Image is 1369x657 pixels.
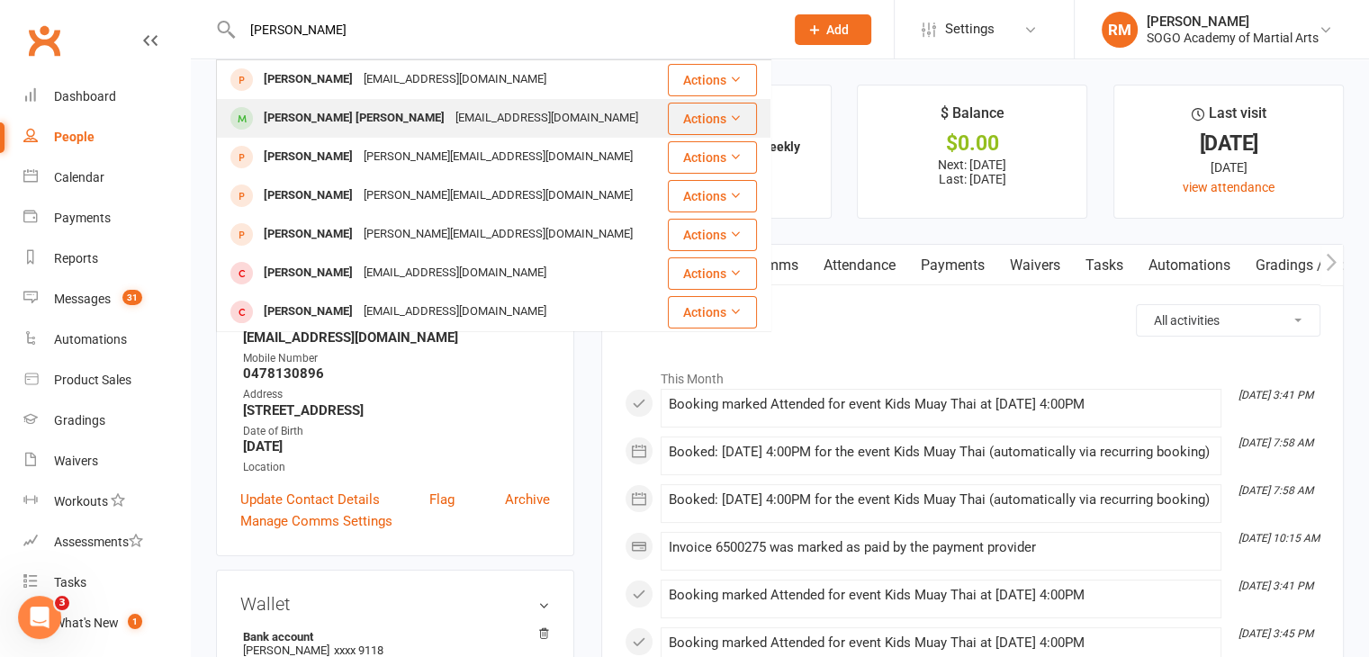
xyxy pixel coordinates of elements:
[1238,484,1313,497] i: [DATE] 7:58 AM
[1073,245,1136,286] a: Tasks
[450,105,644,131] div: [EMAIL_ADDRESS][DOMAIN_NAME]
[1238,580,1313,592] i: [DATE] 3:41 PM
[54,292,111,306] div: Messages
[358,260,552,286] div: [EMAIL_ADDRESS][DOMAIN_NAME]
[826,22,849,37] span: Add
[945,9,995,49] span: Settings
[358,67,552,93] div: [EMAIL_ADDRESS][DOMAIN_NAME]
[237,17,771,42] input: Search...
[240,489,380,510] a: Update Contact Details
[23,238,190,279] a: Reports
[258,67,358,93] div: [PERSON_NAME]
[668,257,757,290] button: Actions
[243,438,550,454] strong: [DATE]
[54,332,127,346] div: Automations
[23,117,190,157] a: People
[1238,436,1313,449] i: [DATE] 7:58 AM
[669,588,1213,603] div: Booking marked Attended for event Kids Muay Thai at [DATE] 4:00PM
[243,329,550,346] strong: [EMAIL_ADDRESS][DOMAIN_NAME]
[54,535,143,549] div: Assessments
[23,319,190,360] a: Automations
[668,64,757,96] button: Actions
[633,139,800,154] strong: Juniors - Bronze Paid Weekly
[258,183,358,209] div: [PERSON_NAME]
[669,445,1213,460] div: Booked: [DATE] 4:00PM for the event Kids Muay Thai (automatically via recurring booking)
[54,413,105,427] div: Gradings
[54,494,108,508] div: Workouts
[128,614,142,629] span: 1
[668,180,757,212] button: Actions
[23,603,190,643] a: What's New1
[505,489,550,510] a: Archive
[243,386,550,403] div: Address
[23,522,190,562] a: Assessments
[54,89,116,103] div: Dashboard
[625,360,1320,389] li: This Month
[122,290,142,305] span: 31
[240,594,550,614] h3: Wallet
[997,245,1073,286] a: Waivers
[1147,13,1319,30] div: [PERSON_NAME]
[1192,102,1266,134] div: Last visit
[1136,245,1243,286] a: Automations
[54,575,86,589] div: Tasks
[258,221,358,247] div: [PERSON_NAME]
[736,245,811,286] a: Comms
[1238,389,1313,401] i: [DATE] 3:41 PM
[258,144,358,170] div: [PERSON_NAME]
[1102,12,1138,48] div: RM
[23,360,190,400] a: Product Sales
[54,211,111,225] div: Payments
[23,198,190,238] a: Payments
[908,245,997,286] a: Payments
[625,304,1320,332] h3: Activity
[23,279,190,319] a: Messages 31
[874,134,1070,153] div: $0.00
[669,540,1213,555] div: Invoice 6500275 was marked as paid by the payment provider
[22,18,67,63] a: Clubworx
[358,144,638,170] div: [PERSON_NAME][EMAIL_ADDRESS][DOMAIN_NAME]
[54,251,98,265] div: Reports
[55,596,69,610] span: 3
[1183,180,1274,194] a: view attendance
[1238,627,1313,640] i: [DATE] 3:45 PM
[668,296,757,328] button: Actions
[358,299,552,325] div: [EMAIL_ADDRESS][DOMAIN_NAME]
[1238,532,1319,544] i: [DATE] 10:15 AM
[668,103,757,135] button: Actions
[358,221,638,247] div: [PERSON_NAME][EMAIL_ADDRESS][DOMAIN_NAME]
[23,157,190,198] a: Calendar
[23,400,190,441] a: Gradings
[1147,30,1319,46] div: SOGO Academy of Martial Arts
[669,635,1213,651] div: Booking marked Attended for event Kids Muay Thai at [DATE] 4:00PM
[243,459,550,476] div: Location
[1130,157,1327,177] div: [DATE]
[811,245,908,286] a: Attendance
[23,481,190,522] a: Workouts
[941,102,1004,134] div: $ Balance
[669,492,1213,508] div: Booked: [DATE] 4:00PM for the event Kids Muay Thai (automatically via recurring booking)
[243,365,550,382] strong: 0478130896
[669,397,1213,412] div: Booking marked Attended for event Kids Muay Thai at [DATE] 4:00PM
[243,402,550,418] strong: [STREET_ADDRESS]
[429,489,455,510] a: Flag
[240,510,392,532] a: Manage Comms Settings
[668,141,757,174] button: Actions
[795,14,871,45] button: Add
[23,562,190,603] a: Tasks
[874,157,1070,186] p: Next: [DATE] Last: [DATE]
[54,454,98,468] div: Waivers
[1130,134,1327,153] div: [DATE]
[334,643,383,657] span: xxxx 9118
[23,76,190,117] a: Dashboard
[18,596,61,639] iframe: Intercom live chat
[54,130,95,144] div: People
[358,183,638,209] div: [PERSON_NAME][EMAIL_ADDRESS][DOMAIN_NAME]
[243,350,550,367] div: Mobile Number
[258,260,358,286] div: [PERSON_NAME]
[243,630,541,643] strong: Bank account
[54,616,119,630] div: What's New
[668,219,757,251] button: Actions
[258,105,450,131] div: [PERSON_NAME] [PERSON_NAME]
[23,441,190,481] a: Waivers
